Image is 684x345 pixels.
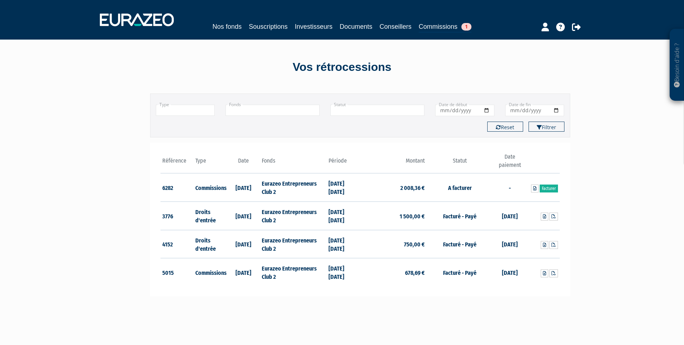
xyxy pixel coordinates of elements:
[493,202,526,230] td: [DATE]
[194,202,227,230] td: Droits d'entrée
[160,153,194,173] th: Référence
[160,230,194,258] td: 4152
[327,153,360,173] th: Période
[295,22,332,32] a: Investisseurs
[540,185,558,192] a: Facturer
[327,230,360,258] td: [DATE] [DATE]
[327,173,360,202] td: [DATE] [DATE]
[260,258,326,286] td: Eurazeo Entrepreneurs Club 2
[327,202,360,230] td: [DATE] [DATE]
[194,173,227,202] td: Commissions
[340,22,372,32] a: Documents
[327,258,360,286] td: [DATE] [DATE]
[360,173,427,202] td: 2 008,36 €
[260,153,326,173] th: Fonds
[213,22,242,32] a: Nos fonds
[227,173,260,202] td: [DATE]
[194,258,227,286] td: Commissions
[160,258,194,286] td: 5015
[194,153,227,173] th: Type
[493,173,526,202] td: -
[427,173,493,202] td: A facturer
[160,202,194,230] td: 3776
[427,230,493,258] td: Facturé - Payé
[673,33,681,97] p: Besoin d'aide ?
[227,258,260,286] td: [DATE]
[487,122,523,132] button: Reset
[138,59,547,76] div: Vos rétrocessions
[360,153,427,173] th: Montant
[427,202,493,230] td: Facturé - Payé
[227,202,260,230] td: [DATE]
[194,230,227,258] td: Droits d'entrée
[427,258,493,286] td: Facturé - Payé
[360,230,427,258] td: 750,00 €
[380,22,411,32] a: Conseillers
[260,230,326,258] td: Eurazeo Entrepreneurs Club 2
[100,13,174,26] img: 1732889491-logotype_eurazeo_blanc_rvb.png
[160,173,194,202] td: 6282
[360,258,427,286] td: 678,69 €
[260,202,326,230] td: Eurazeo Entrepreneurs Club 2
[227,230,260,258] td: [DATE]
[493,230,526,258] td: [DATE]
[249,22,288,32] a: Souscriptions
[493,258,526,286] td: [DATE]
[227,153,260,173] th: Date
[260,173,326,202] td: Eurazeo Entrepreneurs Club 2
[419,22,471,33] a: Commissions1
[427,153,493,173] th: Statut
[529,122,564,132] button: Filtrer
[360,202,427,230] td: 1 500,00 €
[461,23,471,31] span: 1
[493,153,526,173] th: Date paiement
